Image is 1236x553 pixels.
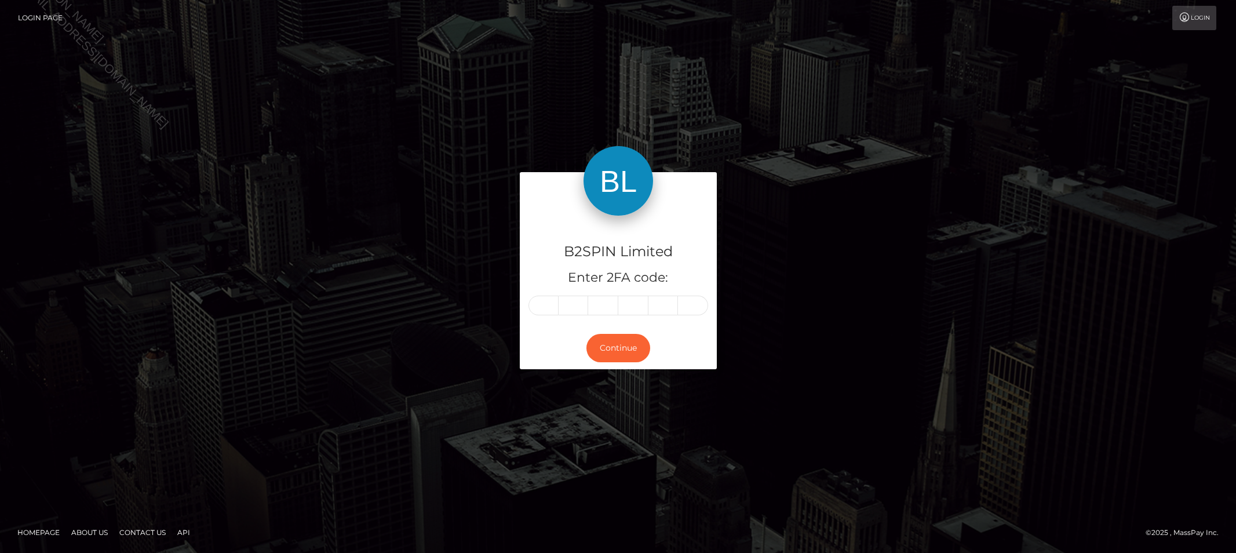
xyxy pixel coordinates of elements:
[173,523,195,541] a: API
[18,6,63,30] a: Login Page
[1146,526,1227,539] div: © 2025 , MassPay Inc.
[13,523,64,541] a: Homepage
[528,242,708,262] h4: B2SPIN Limited
[115,523,170,541] a: Contact Us
[584,146,653,216] img: B2SPIN Limited
[528,269,708,287] h5: Enter 2FA code:
[586,334,650,362] button: Continue
[1172,6,1216,30] a: Login
[67,523,112,541] a: About Us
